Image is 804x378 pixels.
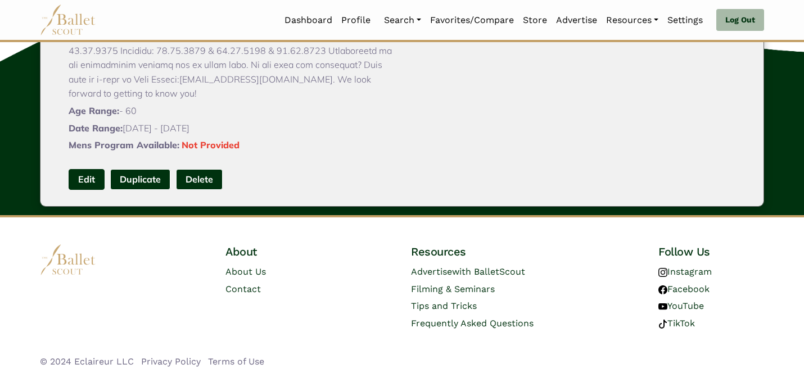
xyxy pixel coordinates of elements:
[658,284,710,294] a: Facebook
[411,300,477,311] a: Tips and Tricks
[225,266,266,277] a: About Us
[176,169,223,190] button: Delete
[40,244,96,275] img: logo
[69,169,105,190] a: Edit
[411,284,495,294] a: Filming & Seminars
[110,169,170,190] a: Duplicate
[225,244,331,259] h4: About
[69,104,393,119] p: - 60
[658,300,704,311] a: YouTube
[69,139,179,151] span: Mens Program Available:
[658,318,695,329] a: TikTok
[141,356,201,367] a: Privacy Policy
[225,284,261,294] a: Contact
[380,8,426,32] a: Search
[658,244,764,259] h4: Follow Us
[411,318,534,329] a: Frequently Asked Questions
[411,244,579,259] h4: Resources
[69,122,123,134] span: Date Range:
[69,121,393,136] p: [DATE] - [DATE]
[40,354,134,369] li: © 2024 Eclaireur LLC
[658,285,667,294] img: facebook logo
[182,139,240,151] span: Not Provided
[518,8,552,32] a: Store
[69,105,119,116] span: Age Range:
[280,8,337,32] a: Dashboard
[337,8,375,32] a: Profile
[658,320,667,329] img: tiktok logo
[663,8,707,32] a: Settings
[658,302,667,311] img: youtube logo
[658,266,712,277] a: Instagram
[552,8,602,32] a: Advertise
[716,9,764,31] a: Log Out
[411,266,525,277] a: Advertisewith BalletScout
[426,8,518,32] a: Favorites/Compare
[208,356,264,367] a: Terms of Use
[602,8,663,32] a: Resources
[452,266,525,277] span: with BalletScout
[658,268,667,277] img: instagram logo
